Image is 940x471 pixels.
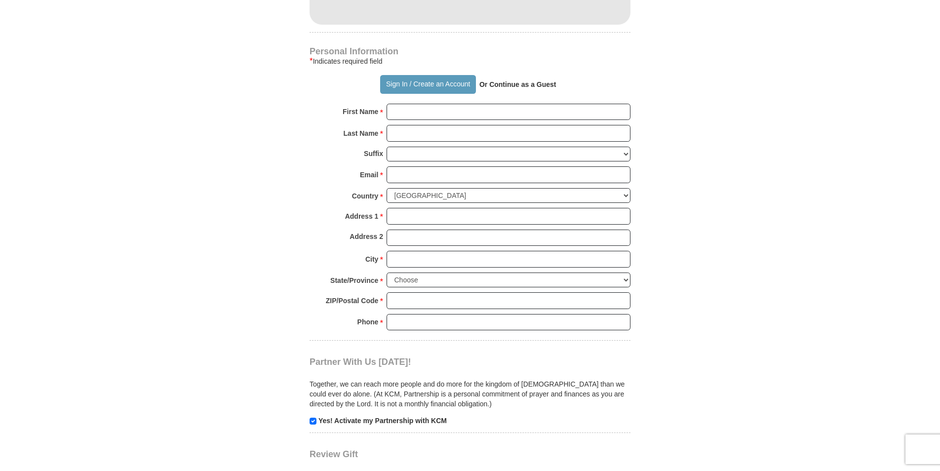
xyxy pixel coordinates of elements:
span: Review Gift [310,449,358,459]
p: Together, we can reach more people and do more for the kingdom of [DEMOGRAPHIC_DATA] than we coul... [310,379,630,409]
strong: Or Continue as a Guest [479,80,556,88]
strong: Phone [357,315,379,329]
h4: Personal Information [310,47,630,55]
strong: First Name [343,105,378,118]
strong: Yes! Activate my Partnership with KCM [318,417,447,425]
strong: ZIP/Postal Code [326,294,379,308]
strong: Last Name [344,126,379,140]
button: Sign In / Create an Account [380,75,475,94]
strong: City [365,252,378,266]
strong: Suffix [364,147,383,160]
strong: State/Province [330,274,378,287]
strong: Country [352,189,379,203]
strong: Email [360,168,378,182]
strong: Address 1 [345,209,379,223]
span: Partner With Us [DATE]! [310,357,411,367]
strong: Address 2 [350,230,383,243]
div: Indicates required field [310,55,630,67]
